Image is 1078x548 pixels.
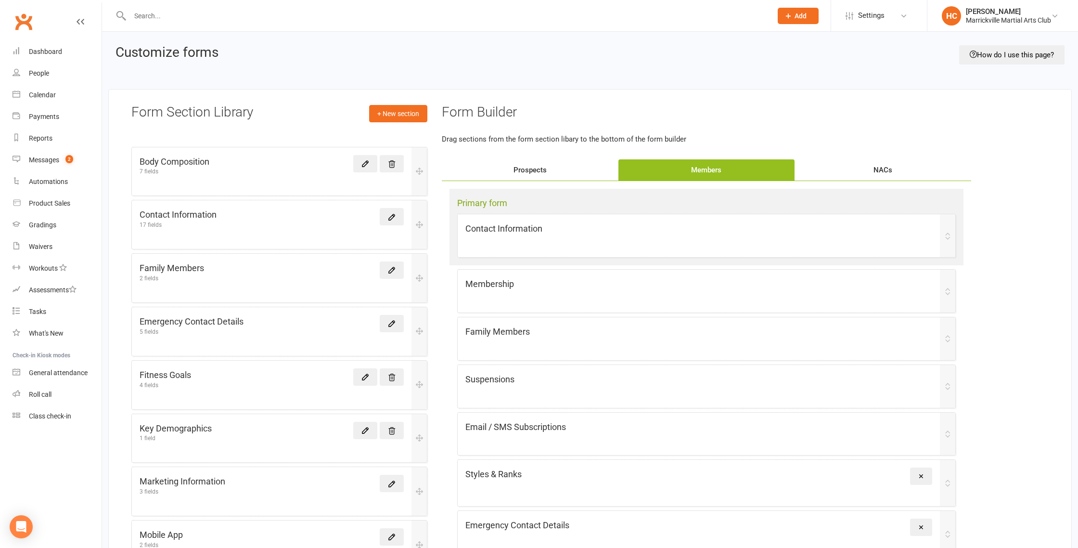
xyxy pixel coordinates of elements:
[140,435,212,441] div: 1 field
[457,196,955,210] h5: Primary form
[29,178,68,185] div: Automations
[910,519,932,536] button: Remove this form section
[966,16,1051,25] div: Marrickville Martial Arts Club
[942,6,961,26] div: HC
[12,10,36,34] a: Clubworx
[140,528,183,542] h5: Mobile App
[778,8,819,24] button: Add
[131,467,427,516] div: Marketing Information3 fields
[29,391,51,398] div: Roll call
[13,323,102,344] a: What's New
[140,261,204,275] h5: Family Members
[380,422,404,439] button: Delete this form section
[353,155,377,172] a: Edit this form section
[131,307,427,356] div: Emergency Contact Details5 fields
[369,105,427,122] a: + New section
[29,369,88,377] div: General attendance
[140,208,217,222] h5: Contact Information
[29,199,70,207] div: Product Sales
[13,63,102,84] a: People
[465,519,569,533] h5: Emergency Contact Details
[131,200,427,249] div: Contact Information17 fields
[13,301,102,323] a: Tasks
[795,159,971,181] div: NACs
[140,422,212,436] h5: Key Demographics
[29,156,59,164] div: Messages
[449,315,963,363] div: Family Members
[13,362,102,384] a: General attendance kiosk mode
[13,41,102,63] a: Dashboard
[140,475,225,489] h5: Marketing Information
[380,475,404,492] a: Edit this form section
[13,171,102,193] a: Automations
[140,329,244,335] div: 5 fields
[140,155,209,169] h5: Body Composition
[353,368,377,386] a: Edit this form section
[131,105,253,120] h3: Form Section Library
[449,267,963,315] div: Membership
[29,113,59,120] div: Payments
[140,315,244,329] h5: Emergency Contact Details
[449,457,963,509] div: Styles & Ranks
[115,45,218,60] h1: Customize forms
[140,489,225,495] div: 3 fields
[465,468,522,482] h5: Styles & Ranks
[140,382,191,388] div: 4 fields
[140,169,209,174] div: 7 fields
[618,159,795,181] div: Members
[29,221,56,229] div: Gradings
[13,128,102,149] a: Reports
[442,133,971,145] p: Drag sections from the form section libary to the bottom of the form builder
[140,222,217,228] div: 17 fields
[465,325,530,339] h5: Family Members
[465,222,542,236] h5: Contact Information
[10,515,33,538] div: Open Intercom Messenger
[449,189,963,266] div: Primary formContact Information
[29,264,58,272] div: Workouts
[131,147,427,196] div: Body Composition7 fields
[465,373,514,387] h5: Suspensions
[465,420,566,434] h5: Email / SMS Subscriptions
[29,329,64,337] div: What's New
[13,405,102,427] a: Class kiosk mode
[380,315,404,332] a: Edit this form section
[29,69,49,77] div: People
[380,261,404,279] a: Edit this form section
[127,9,765,23] input: Search...
[29,48,62,55] div: Dashboard
[140,275,204,281] div: 2 fields
[380,155,404,172] button: Delete this form section
[140,368,191,382] h5: Fitness Goals
[449,363,963,410] div: Suspensions
[449,410,963,458] div: Email / SMS Subscriptions
[13,236,102,258] a: Waivers
[13,384,102,405] a: Roll call
[29,134,52,142] div: Reports
[140,542,183,548] div: 2 fields
[65,155,73,163] span: 2
[13,106,102,128] a: Payments
[13,149,102,171] a: Messages 2
[13,258,102,279] a: Workouts
[442,105,971,120] h3: Form Builder
[13,193,102,214] a: Product Sales
[442,159,618,181] div: Prospects
[959,45,1065,65] a: How do I use this page?
[13,279,102,301] a: Assessments
[910,468,932,485] button: Remove this form section
[966,7,1051,16] div: [PERSON_NAME]
[795,12,807,20] span: Add
[13,214,102,236] a: Gradings
[353,422,377,439] a: Edit this form section
[29,243,52,250] div: Waivers
[465,277,514,291] h5: Membership
[380,208,404,225] a: Edit this form section
[13,84,102,106] a: Calendar
[131,414,427,463] div: Key Demographics1 field
[29,412,71,420] div: Class check-in
[380,528,404,546] a: Edit this form section
[858,5,885,26] span: Settings
[29,286,77,294] div: Assessments
[29,308,46,315] div: Tasks
[380,368,404,386] button: Delete this form section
